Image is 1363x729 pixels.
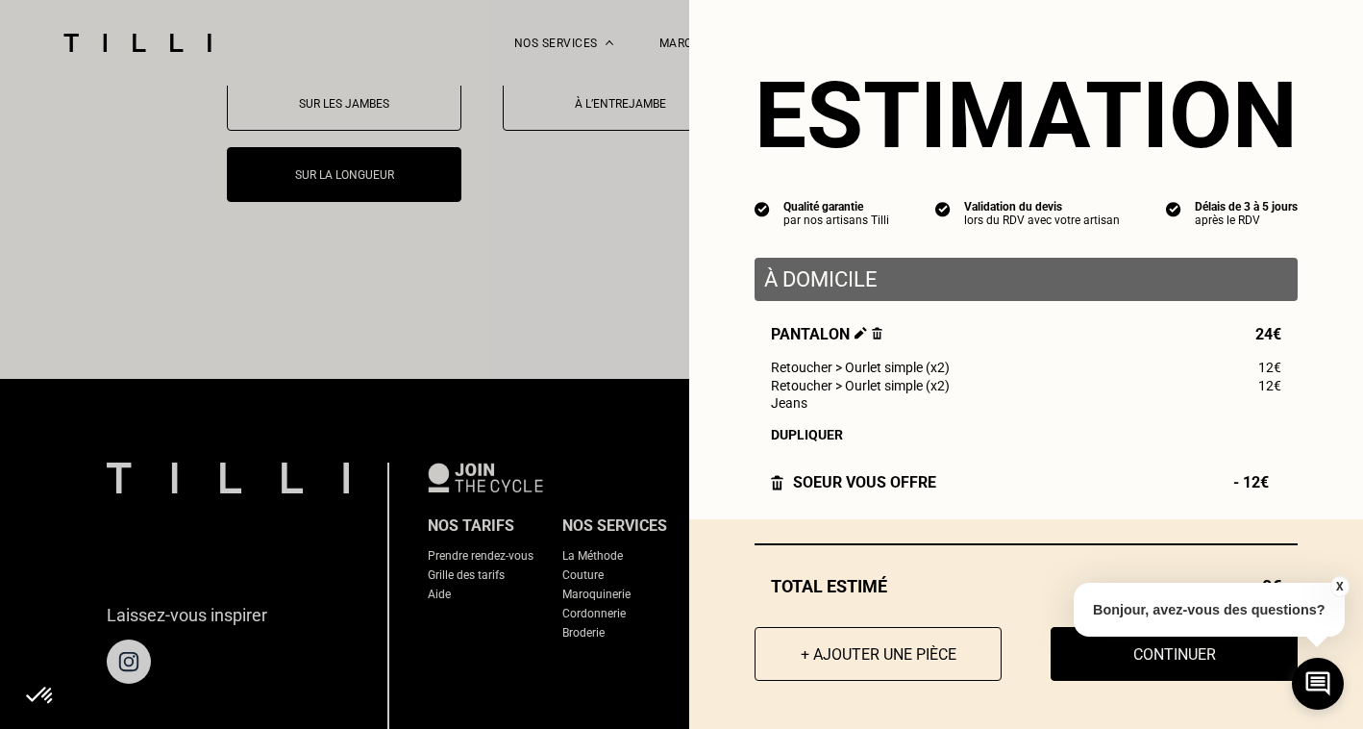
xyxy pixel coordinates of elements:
img: icon list info [755,200,770,217]
p: À domicile [764,267,1288,291]
button: Continuer [1051,627,1298,681]
div: Délais de 3 à 5 jours [1195,200,1298,214]
div: Validation du devis [964,200,1120,214]
div: après le RDV [1195,214,1298,227]
div: par nos artisans Tilli [783,214,889,227]
div: Qualité garantie [783,200,889,214]
span: Pantalon [771,325,882,343]
span: 12€ [1258,378,1281,393]
span: 24€ [1255,325,1281,343]
div: lors du RDV avec votre artisan [964,214,1120,227]
span: Jeans [771,395,807,411]
p: Bonjour, avez-vous des questions? [1074,583,1345,637]
img: icon list info [935,200,951,217]
img: Éditer [855,327,867,339]
div: Total estimé [755,576,1298,596]
img: Supprimer [872,327,882,339]
span: Retoucher > Ourlet simple (x2) [771,360,950,375]
span: Retoucher > Ourlet simple (x2) [771,378,950,393]
button: + Ajouter une pièce [755,627,1002,681]
span: 12€ [1258,360,1281,375]
div: SOEUR vous offre [771,473,936,491]
section: Estimation [755,62,1298,169]
button: X [1329,576,1349,597]
span: - 12€ [1233,473,1281,491]
div: Dupliquer [771,427,1281,442]
img: icon list info [1166,200,1181,217]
